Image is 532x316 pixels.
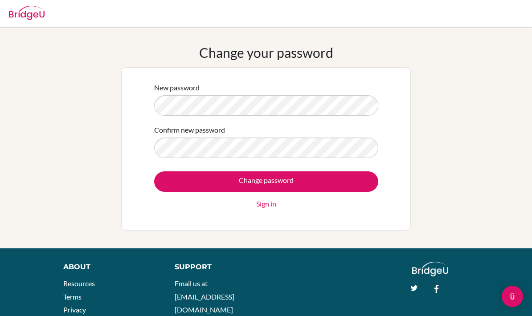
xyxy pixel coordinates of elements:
div: Support [175,262,258,272]
a: Sign in [256,199,276,209]
a: Terms [63,292,82,301]
label: Confirm new password [154,125,225,135]
a: Email us at [EMAIL_ADDRESS][DOMAIN_NAME] [175,279,234,314]
img: Bridge-U [9,6,45,20]
img: logo_white@2x-f4f0deed5e89b7ecb1c2cc34c3e3d731f90f0f143d5ea2071677605dd97b5244.png [412,262,448,276]
div: Open Intercom Messenger [502,286,523,307]
a: Privacy [63,305,86,314]
div: About [63,262,155,272]
input: Change password [154,171,378,192]
a: Resources [63,279,95,288]
h1: Change your password [199,45,333,61]
label: New password [154,82,200,93]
